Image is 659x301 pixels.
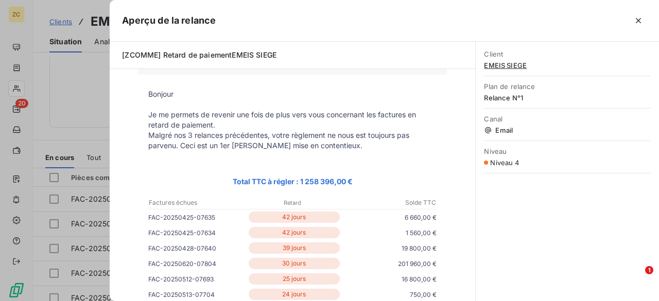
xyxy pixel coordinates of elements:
p: Factures échues [149,198,244,207]
p: 19 800,00 € [342,243,437,254]
p: 1 560,00 € [342,227,437,238]
span: Niveau [484,147,651,155]
p: 30 jours [249,258,340,269]
span: Canal [484,115,651,123]
p: Malgré nos 3 relances précédentes, votre règlement ne nous est toujours pas parvenu. Ceci est un ... [148,130,437,151]
p: FAC-20250620-07804 [148,258,246,269]
p: Je me permets de revenir une fois de plus vers vous concernant les factures en retard de paiement. [148,110,437,130]
p: 39 jours [249,242,340,254]
p: 24 jours [249,289,340,300]
span: Email [484,126,651,134]
p: FAC-20250513-07704 [148,289,246,300]
span: Niveau 4 [490,158,519,167]
p: FAC-20250425-07635 [148,212,246,223]
p: 6 660,00 € [342,212,437,223]
p: 201 960,00 € [342,258,437,269]
h5: Aperçu de la relance [122,13,216,28]
p: 750,00 € [342,289,437,300]
span: Client [484,50,651,58]
p: FAC-20250428-07640 [148,243,246,254]
p: Bonjour [148,89,437,99]
span: Relance N°1 [484,94,651,102]
span: 1 [645,266,653,274]
p: 42 jours [249,227,340,238]
p: Total TTC à régler : 1 258 396,00 € [148,175,437,187]
p: FAC-20250425-07634 [148,227,246,238]
p: FAC-20250512-07693 [148,274,246,285]
p: Solde TTC [341,198,437,207]
p: 25 jours [249,273,340,285]
span: EMEIS SIEGE [484,61,651,69]
span: Plan de relance [484,82,651,91]
p: 16 800,00 € [342,274,437,285]
p: 42 jours [249,211,340,223]
iframe: Intercom live chat [624,266,649,291]
p: Retard [245,198,340,207]
span: [ZCOMME] Retard de paiementEMEIS SIEGE [122,50,276,59]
